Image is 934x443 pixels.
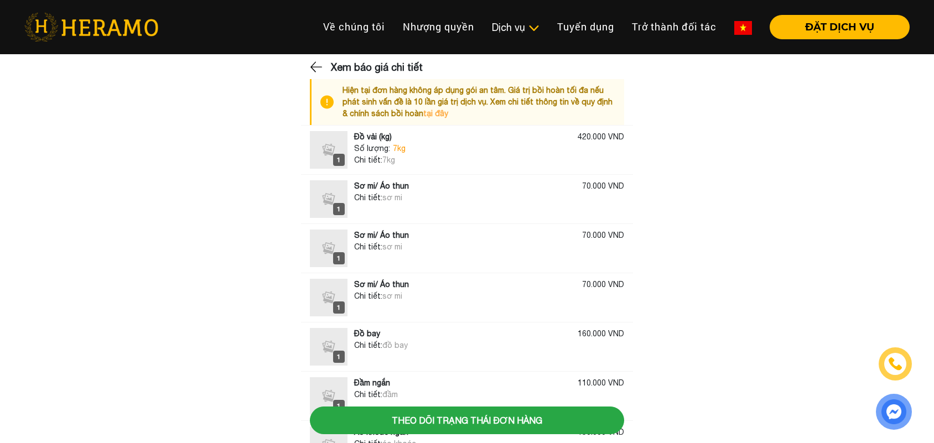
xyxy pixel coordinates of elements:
span: Hiện tại đơn hàng không áp dụng gói an tâm. Giá trị bồi hoàn tối đa nếu phát sinh vấn đề là 10 lầ... [343,86,613,118]
div: Sơ mi/ Áo thun [354,230,409,241]
div: 420.000 VND [578,131,624,143]
h3: Xem báo giá chi tiết [331,54,423,81]
div: Sơ mi/ Áo thun [354,279,409,290]
span: 7kg [382,155,395,164]
div: 1 [333,301,345,314]
div: 1 [333,351,345,363]
span: Chi tiết: [354,242,382,251]
div: Dịch vụ [492,20,539,35]
div: 70.000 VND [582,230,624,241]
span: sơ mi [382,291,402,300]
span: Chi tiết: [354,341,382,350]
span: Số lượng: [354,143,390,154]
span: Chi tiết: [354,193,382,202]
span: sơ mi [382,193,402,202]
a: Về chúng tôi [314,15,394,39]
div: 1 [333,154,345,166]
a: tại đây [423,109,448,118]
div: 160.000 VND [578,328,624,340]
img: info [320,85,343,119]
img: subToggleIcon [528,23,539,34]
button: ĐẶT DỊCH VỤ [770,15,910,39]
span: đồ bay [382,341,408,350]
div: 1 [333,252,345,264]
span: sơ mi [382,242,402,251]
img: heramo-logo.png [24,13,158,41]
a: Tuyển dụng [548,15,623,39]
button: Theo dõi trạng thái đơn hàng [310,406,624,434]
div: Đồ vải (kg) [354,131,392,143]
div: Đồ bay [354,328,380,340]
span: đầm [382,390,398,399]
span: Chi tiết: [354,155,382,164]
span: 7kg [393,143,406,154]
div: Đầm ngắn [354,377,390,389]
div: 70.000 VND [582,279,624,290]
a: Trở thành đối tác [623,15,725,39]
a: ĐẶT DỊCH VỤ [761,22,910,32]
a: phone-icon [880,348,911,379]
span: Chi tiết: [354,291,382,300]
div: 1 [333,203,345,215]
img: phone-icon [888,356,904,372]
div: Sơ mi/ Áo thun [354,180,409,192]
div: 110.000 VND [578,377,624,389]
span: Chi tiết: [354,390,382,399]
div: 70.000 VND [582,180,624,192]
img: back [310,59,324,75]
img: vn-flag.png [734,21,752,35]
a: Nhượng quyền [394,15,483,39]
